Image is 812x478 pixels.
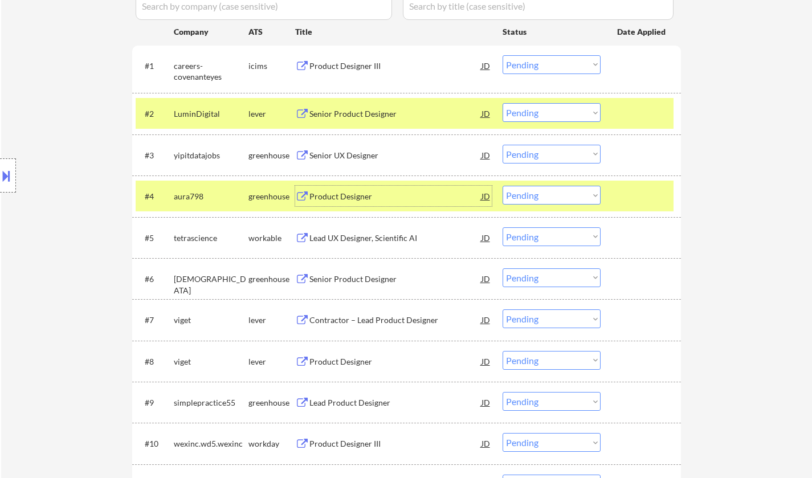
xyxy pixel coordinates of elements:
[480,268,492,289] div: JD
[174,26,248,38] div: Company
[248,438,295,450] div: workday
[480,309,492,330] div: JD
[309,150,482,161] div: Senior UX Designer
[145,397,165,408] div: #9
[248,356,295,367] div: lever
[309,232,482,244] div: Lead UX Designer, Scientific AI
[480,433,492,454] div: JD
[617,26,667,38] div: Date Applied
[174,438,248,450] div: wexinc.wd5.wexinc
[145,438,165,450] div: #10
[174,60,248,83] div: careers-covenanteyes
[174,397,248,408] div: simplepractice55
[248,26,295,38] div: ATS
[145,356,165,367] div: #8
[480,55,492,76] div: JD
[174,150,248,161] div: yipitdatajobs
[248,273,295,285] div: greenhouse
[145,314,165,326] div: #7
[248,232,295,244] div: workable
[174,273,248,296] div: [DEMOGRAPHIC_DATA]
[480,392,492,412] div: JD
[480,227,492,248] div: JD
[174,232,248,244] div: tetrascience
[480,145,492,165] div: JD
[309,60,482,72] div: Product Designer III
[480,351,492,371] div: JD
[248,314,295,326] div: lever
[480,186,492,206] div: JD
[309,273,482,285] div: Senior Product Designer
[248,397,295,408] div: greenhouse
[248,108,295,120] div: lever
[248,191,295,202] div: greenhouse
[174,191,248,202] div: aura798
[309,438,482,450] div: Product Designer III
[248,60,295,72] div: icims
[309,108,482,120] div: Senior Product Designer
[174,356,248,367] div: viget
[174,314,248,326] div: viget
[480,103,492,124] div: JD
[503,21,601,42] div: Status
[145,60,165,72] div: #1
[295,26,492,38] div: Title
[309,191,482,202] div: Product Designer
[174,108,248,120] div: LuminDigital
[248,150,295,161] div: greenhouse
[309,397,482,408] div: Lead Product Designer
[309,356,482,367] div: Product Designer
[309,314,482,326] div: Contractor – Lead Product Designer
